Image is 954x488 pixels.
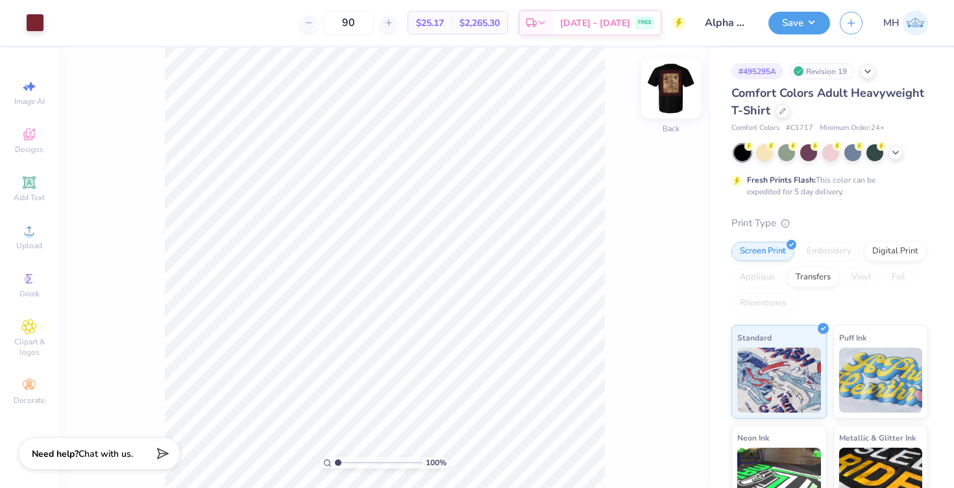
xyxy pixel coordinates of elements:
div: This color can be expedited for 5 day delivery. [747,174,907,198]
span: Chat with us. [79,448,133,460]
input: Untitled Design [695,10,759,36]
strong: Fresh Prints Flash: [747,175,816,185]
img: Back [645,62,697,114]
span: Decorate [14,395,45,405]
span: FREE [638,18,652,27]
div: Screen Print [731,242,794,261]
strong: Need help? [32,448,79,460]
div: Back [663,123,679,135]
div: Print Type [731,216,928,231]
span: # C1717 [786,123,813,134]
div: Foil [883,268,914,287]
span: MH [883,16,899,31]
img: Standard [737,348,821,413]
span: $2,265.30 [459,16,500,30]
span: Standard [737,331,772,344]
input: – – [323,11,374,34]
div: Revision 19 [790,63,854,79]
span: Clipart & logos [6,337,52,357]
div: Embroidery [798,242,860,261]
span: Metallic & Glitter Ink [839,431,916,444]
span: Add Text [14,192,45,203]
a: MH [883,10,928,36]
span: Greek [19,289,40,299]
span: Comfort Colors Adult Heavyweight T-Shirt [731,85,924,118]
span: Neon Ink [737,431,769,444]
div: Digital Print [864,242,927,261]
div: Applique [731,268,783,287]
span: [DATE] - [DATE] [560,16,630,30]
span: Minimum Order: 24 + [820,123,885,134]
img: Puff Ink [839,348,923,413]
span: Comfort Colors [731,123,779,134]
span: Puff Ink [839,331,866,344]
div: # 495295A [731,63,783,79]
span: Image AI [14,96,45,107]
div: Vinyl [843,268,879,287]
span: 100 % [426,457,446,469]
div: Transfers [787,268,839,287]
span: Designs [15,144,43,155]
span: Upload [16,240,42,251]
span: $25.17 [416,16,444,30]
button: Save [768,12,830,34]
div: Rhinestones [731,294,794,313]
img: Mitra Hegde [903,10,928,36]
